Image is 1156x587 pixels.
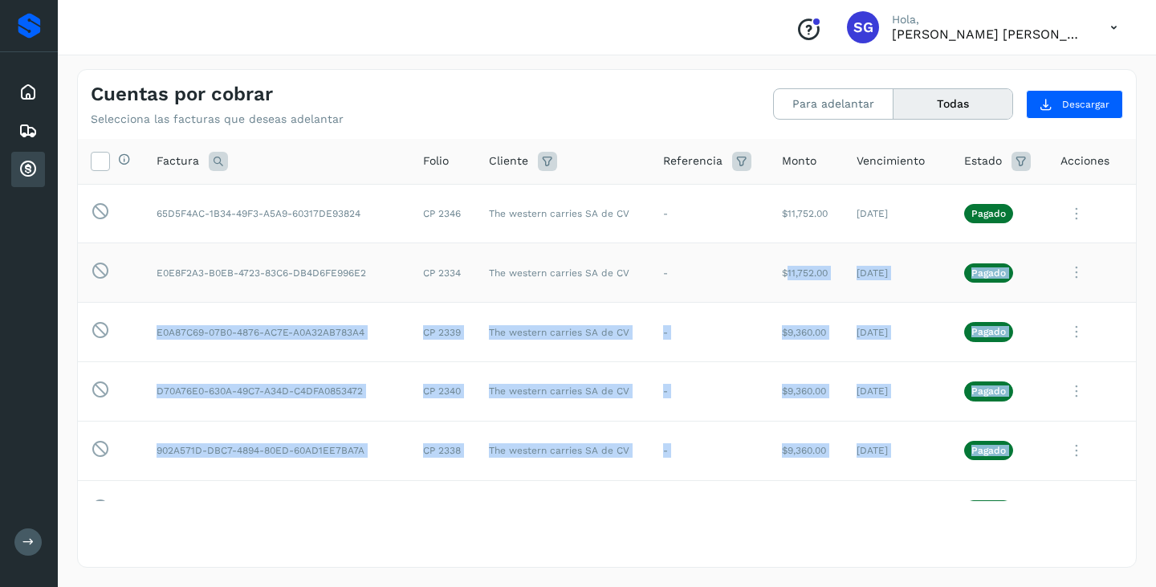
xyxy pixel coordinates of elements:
span: Folio [423,153,449,169]
td: CP 2334 [410,243,476,303]
td: 65D5F4AC-1B34-49F3-A5A9-60317DE93824 [144,184,410,243]
td: - [650,184,769,243]
td: D70A76E0-630A-49C7-A34D-C4DFA0853472 [144,361,410,421]
div: Cuentas por cobrar [11,152,45,187]
span: Cliente [489,153,528,169]
td: - [650,303,769,362]
td: [DATE] [844,243,952,303]
div: Inicio [11,75,45,110]
p: Pagado [971,208,1006,219]
td: The western carries SA de CV [476,361,649,421]
td: CP 2338 [410,421,476,480]
span: Vencimiento [857,153,925,169]
p: Pagado [971,385,1006,397]
p: Pagado [971,445,1006,456]
td: $11,752.00 [769,243,844,303]
span: Factura [157,153,199,169]
td: - [650,480,769,540]
h4: Cuentas por cobrar [91,83,273,106]
button: Descargar [1026,90,1123,119]
td: $9,360.00 [769,303,844,362]
p: Selecciona las facturas que deseas adelantar [91,112,344,126]
td: The western carries SA de CV [476,303,649,362]
td: [DATE] [844,421,952,480]
td: - [650,421,769,480]
td: [DATE] [844,303,952,362]
td: The western carries SA de CV [476,480,649,540]
td: The western carries SA de CV [476,243,649,303]
td: CP 2346 [410,184,476,243]
td: $11,752.00 [769,480,844,540]
td: 902A571D-DBC7-4894-80ED-60AD1EE7BA7A [144,421,410,480]
span: Descargar [1062,97,1109,112]
td: $9,360.00 [769,421,844,480]
td: - [650,361,769,421]
td: E0A87C69-07B0-4876-AC7E-A0A32AB783A4 [144,303,410,362]
button: Para adelantar [774,89,893,119]
td: CP 2336 [410,480,476,540]
span: Acciones [1060,153,1109,169]
td: CP 2340 [410,361,476,421]
span: Estado [964,153,1002,169]
p: Pagado [971,326,1006,337]
td: $9,360.00 [769,361,844,421]
button: Todas [893,89,1012,119]
td: [DATE] [844,184,952,243]
span: Monto [782,153,816,169]
td: E0E8F2A3-B0EB-4723-83C6-DB4D6FE996E2 [144,243,410,303]
td: The western carries SA de CV [476,421,649,480]
td: [DATE] [844,480,952,540]
td: The western carries SA de CV [476,184,649,243]
td: - [650,243,769,303]
p: Hola, [892,13,1085,26]
p: Pagado [971,267,1006,279]
td: 8C864FAA-EEC2-4F13-8147-5380EA6262A3 [144,480,410,540]
td: CP 2339 [410,303,476,362]
div: Embarques [11,113,45,149]
td: [DATE] [844,361,952,421]
td: $11,752.00 [769,184,844,243]
p: SERGIO GONZALEZ ALONSO [892,26,1085,42]
span: Referencia [663,153,722,169]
